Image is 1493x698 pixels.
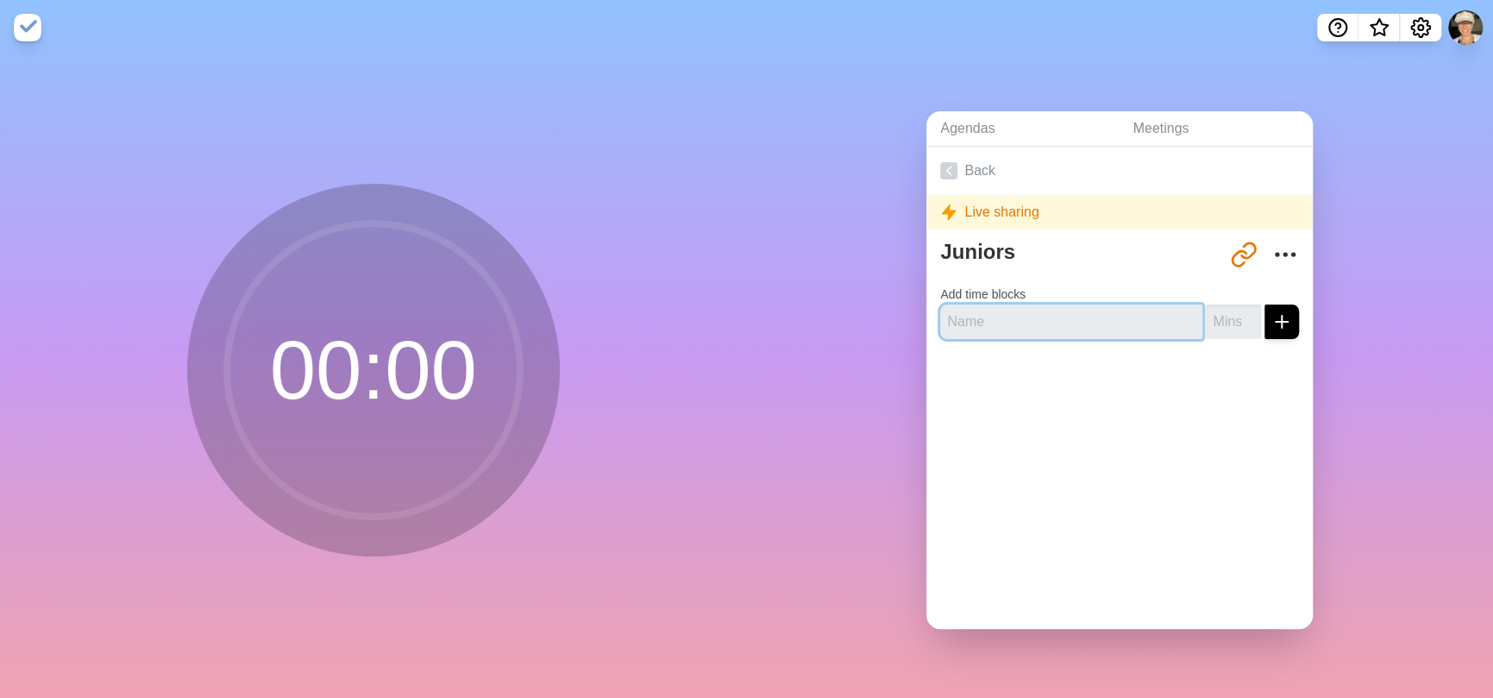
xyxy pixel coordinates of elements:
[926,111,1119,147] a: Agendas
[940,305,1202,339] input: Name
[926,195,1313,230] div: Live sharing
[1206,305,1261,339] input: Mins
[1317,14,1358,41] button: Help
[1268,237,1302,272] button: More
[14,14,41,41] img: timeblocks logo
[1119,111,1313,147] a: Meetings
[1358,14,1400,41] button: What’s new
[940,287,1026,301] label: Add time blocks
[1226,237,1261,272] button: Share link
[1400,14,1441,41] button: Settings
[926,147,1313,195] a: Back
